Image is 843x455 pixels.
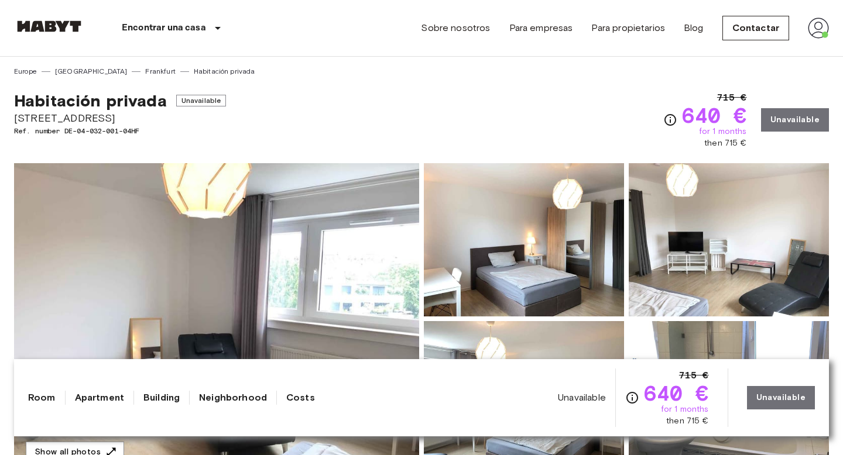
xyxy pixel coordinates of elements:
a: Para propietarios [591,21,665,35]
span: Unavailable [176,95,227,106]
a: Sobre nosotros [421,21,490,35]
span: Habitación privada [14,91,167,111]
a: Para empresas [509,21,573,35]
a: Habitación privada [194,66,255,77]
a: Apartment [75,391,124,405]
a: Blog [684,21,704,35]
a: Building [143,391,180,405]
span: Unavailable [558,391,606,404]
span: 715 € [679,368,709,382]
a: Costs [286,391,315,405]
svg: Check cost overview for full price breakdown. Please note that discounts apply to new joiners onl... [663,113,677,127]
img: avatar [808,18,829,39]
span: 640 € [644,382,709,404]
svg: Check cost overview for full price breakdown. Please note that discounts apply to new joiners onl... [625,391,639,405]
span: then 715 € [666,415,709,427]
span: [STREET_ADDRESS] [14,111,226,126]
span: for 1 months [699,126,747,137]
img: Picture of unit DE-04-032-001-04HF [424,163,624,316]
span: 640 € [682,105,747,126]
span: then 715 € [704,137,747,149]
a: Frankfurt [145,66,175,77]
span: for 1 months [661,404,709,415]
img: Picture of unit DE-04-032-001-04HF [629,163,829,316]
a: [GEOGRAPHIC_DATA] [55,66,128,77]
p: Encontrar una casa [122,21,206,35]
a: Room [28,391,56,405]
a: Contactar [722,16,789,40]
img: Habyt [14,20,84,32]
a: Europe [14,66,37,77]
span: Ref. number DE-04-032-001-04HF [14,126,226,136]
a: Neighborhood [199,391,267,405]
span: 715 € [717,91,747,105]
